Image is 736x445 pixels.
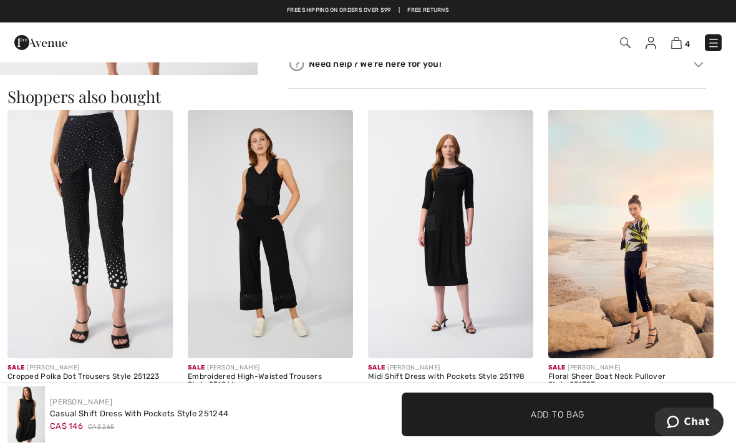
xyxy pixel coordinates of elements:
[7,89,729,105] h3: Shoppers also bought
[14,30,67,55] img: 1ère Avenue
[7,386,45,443] img: Casual Shift Dress with Pockets Style 251244
[14,36,67,47] a: 1ère Avenue
[368,373,533,381] div: Midi Shift Dress with Pockets Style 251198
[44,381,61,392] span: $149
[287,6,391,15] a: Free shipping on orders over $99
[671,35,690,50] a: 4
[7,373,173,381] div: Cropped Polka Dot Trousers Style 251223
[548,364,565,371] span: Sale
[407,6,449,15] a: Free Returns
[188,373,353,390] div: Embroidered High-Waisted Trousers Style 251266
[620,37,631,48] img: Search
[685,39,690,49] span: 4
[7,363,173,373] div: [PERSON_NAME]
[368,364,385,371] span: Sale
[402,393,714,436] button: Add to Bag
[288,54,706,73] div: Need help? We're here for you!
[404,381,422,392] span: $239
[646,37,656,49] img: My Info
[50,398,112,406] a: [PERSON_NAME]
[368,363,533,373] div: [PERSON_NAME]
[188,110,353,358] img: Embroidered High-Waisted Trousers Style 251266
[50,421,83,431] span: CA$ 146
[707,37,720,49] img: Menu
[548,373,714,390] div: Floral Sheer Boat Neck Pullover Style 251323
[188,364,205,371] span: Sale
[88,423,114,432] span: CA$ 265
[655,408,724,439] iframe: Opens a widget where you can chat to one of our agents
[671,37,682,49] img: Shopping Bag
[7,110,173,358] img: Cropped Polka Dot Trousers Style 251223
[548,363,714,373] div: [PERSON_NAME]
[399,6,400,15] span: |
[531,408,584,421] span: Add to Bag
[693,61,704,67] img: Arrow2.svg
[188,363,353,373] div: [PERSON_NAME]
[368,110,533,358] img: Midi Shift Dress with Pockets Style 251198
[7,364,24,371] span: Sale
[50,408,228,420] div: Casual Shift Dress With Pockets Style 251244
[548,110,714,358] img: Floral Sheer Boat Neck Pullover Style 251323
